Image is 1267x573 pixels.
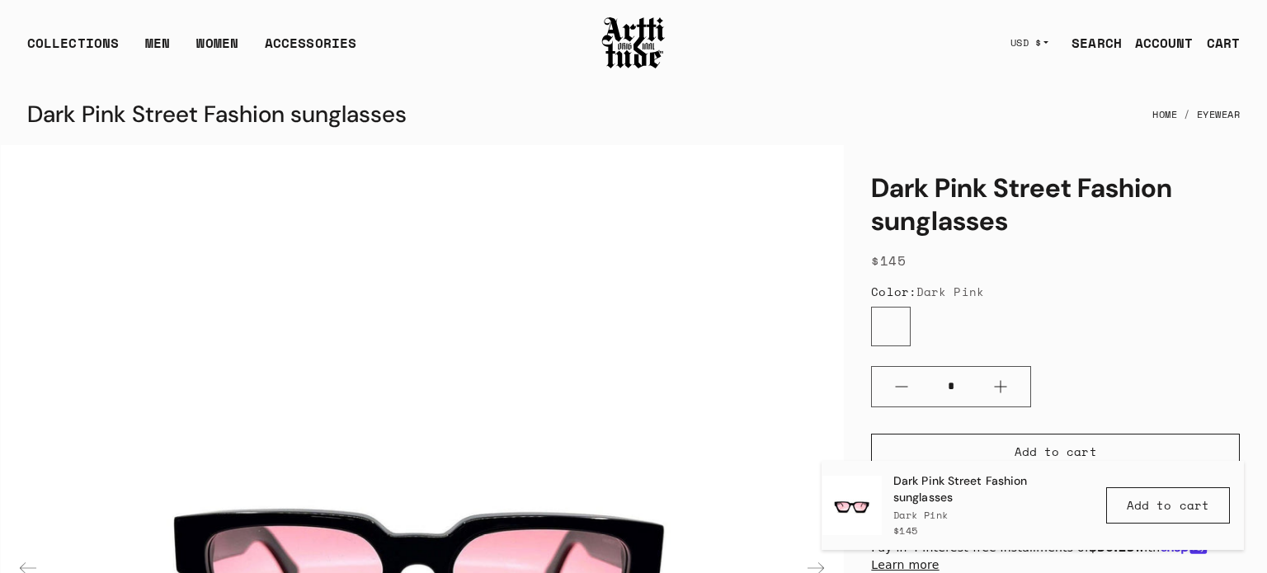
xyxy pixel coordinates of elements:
[1015,444,1097,460] span: Add to cart
[931,371,971,402] input: Quantity
[27,95,407,134] div: Dark Pink Street Fashion sunglasses
[1152,96,1177,133] a: Home
[14,33,370,66] ul: Main navigation
[196,33,238,66] a: WOMEN
[1106,487,1230,524] button: Add to cart
[893,524,918,538] span: $145
[265,33,356,66] div: ACCESSORIES
[871,307,911,346] label: Dark Pink
[893,473,1081,506] span: Dark Pink Street Fashion sunglasses
[27,33,119,66] div: COLLECTIONS
[871,284,1240,300] div: Color:
[1127,497,1209,514] span: Add to cart
[1001,25,1059,61] button: USD $
[822,476,882,535] img: Dark Pink Street Fashion sunglasses
[1122,26,1194,59] a: ACCOUNT
[1058,26,1122,59] a: SEARCH
[1197,96,1241,133] a: Eyewear
[916,283,984,300] span: Dark Pink
[871,251,906,270] span: $145
[1010,36,1042,49] span: USD $
[871,171,1240,237] h1: Dark Pink Street Fashion sunglasses
[971,367,1030,406] button: Plus
[601,15,666,71] img: Arttitude
[893,508,1081,522] div: Dark Pink
[872,367,931,406] button: Minus
[871,434,1240,470] button: Add to cart
[1207,33,1240,53] div: CART
[145,33,170,66] a: MEN
[1194,26,1240,59] a: Open cart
